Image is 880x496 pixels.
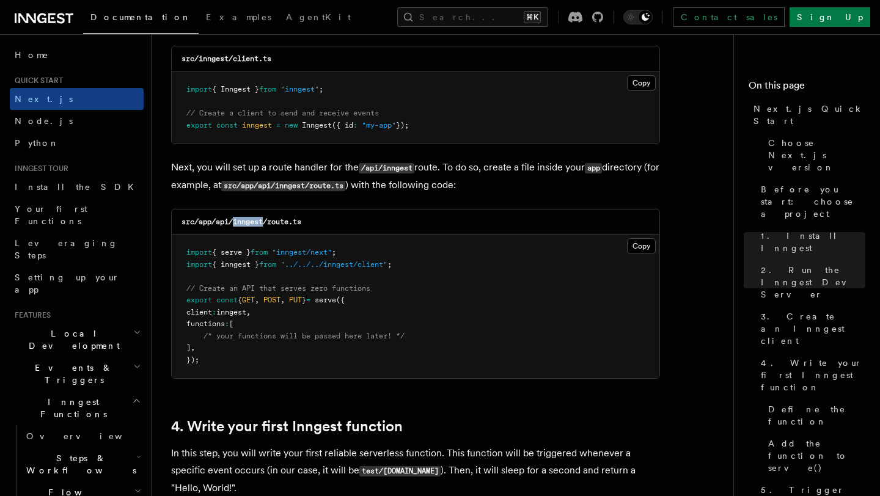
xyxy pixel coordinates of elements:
[229,319,233,328] span: [
[246,308,251,316] span: ,
[397,7,548,27] button: Search...⌘K
[359,163,414,173] code: /api/inngest
[763,398,865,432] a: Define the function
[191,343,195,352] span: ,
[10,391,144,425] button: Inngest Functions
[10,76,63,86] span: Quick start
[279,4,358,33] a: AgentKit
[289,296,302,304] span: PUT
[319,85,323,93] span: ;
[286,12,351,22] span: AgentKit
[15,138,59,148] span: Python
[768,437,865,474] span: Add the function to serve()
[212,85,259,93] span: { Inngest }
[21,425,144,447] a: Overview
[212,248,251,257] span: { serve }
[10,323,144,357] button: Local Development
[524,11,541,23] kbd: ⌘K
[15,182,141,192] span: Install the SDK
[756,178,865,225] a: Before you start: choose a project
[749,98,865,132] a: Next.js Quick Start
[761,183,865,220] span: Before you start: choose a project
[280,296,285,304] span: ,
[761,310,865,347] span: 3. Create an Inngest client
[212,308,216,316] span: :
[186,248,212,257] span: import
[10,110,144,132] a: Node.js
[336,296,345,304] span: ({
[276,121,280,129] span: =
[10,44,144,66] a: Home
[186,109,379,117] span: // Create a client to send and receive events
[763,432,865,479] a: Add the function to serve()
[10,88,144,110] a: Next.js
[10,198,144,232] a: Your first Functions
[627,238,656,254] button: Copy
[216,296,238,304] span: const
[280,85,319,93] span: "inngest"
[259,260,276,269] span: from
[171,159,660,194] p: Next, you will set up a route handler for the route. To do so, create a file inside your director...
[387,260,392,269] span: ;
[353,121,358,129] span: :
[768,403,865,428] span: Define the function
[10,232,144,266] a: Leveraging Steps
[315,296,336,304] span: serve
[10,266,144,301] a: Setting up your app
[10,362,133,386] span: Events & Triggers
[186,319,225,328] span: functions
[171,418,403,435] a: 4. Write your first Inngest function
[242,121,272,129] span: inngest
[225,319,229,328] span: :
[10,176,144,198] a: Install the SDK
[673,7,785,27] a: Contact sales
[332,248,336,257] span: ;
[259,85,276,93] span: from
[242,296,255,304] span: GET
[761,264,865,301] span: 2. Run the Inngest Dev Server
[362,121,396,129] span: "my-app"
[186,121,212,129] span: export
[15,272,120,294] span: Setting up your app
[186,284,370,293] span: // Create an API that serves zero functions
[332,121,353,129] span: ({ id
[212,260,259,269] span: { inngest }
[756,259,865,305] a: 2. Run the Inngest Dev Server
[768,137,865,173] span: Choose Next.js version
[216,121,238,129] span: const
[182,217,301,226] code: src/app/api/inngest/route.ts
[204,332,405,340] span: /* your functions will be passed here later! */
[21,447,144,481] button: Steps & Workflows
[585,163,602,173] code: app
[186,356,199,364] span: });
[182,54,271,63] code: src/inngest/client.ts
[15,94,73,104] span: Next.js
[280,260,387,269] span: "../../../inngest/client"
[186,85,212,93] span: import
[216,308,246,316] span: inngest
[790,7,870,27] a: Sign Up
[396,121,409,129] span: });
[263,296,280,304] span: POST
[15,49,49,61] span: Home
[302,121,332,129] span: Inngest
[761,357,865,393] span: 4. Write your first Inngest function
[186,260,212,269] span: import
[302,296,306,304] span: }
[749,78,865,98] h4: On this page
[627,75,656,91] button: Copy
[756,225,865,259] a: 1. Install Inngest
[306,296,310,304] span: =
[90,12,191,22] span: Documentation
[83,4,199,34] a: Documentation
[21,452,136,476] span: Steps & Workflows
[756,305,865,352] a: 3. Create an Inngest client
[186,296,212,304] span: export
[756,352,865,398] a: 4. Write your first Inngest function
[15,238,118,260] span: Leveraging Steps
[255,296,259,304] span: ,
[26,431,152,441] span: Overview
[199,4,279,33] a: Examples
[251,248,268,257] span: from
[272,248,332,257] span: "inngest/next"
